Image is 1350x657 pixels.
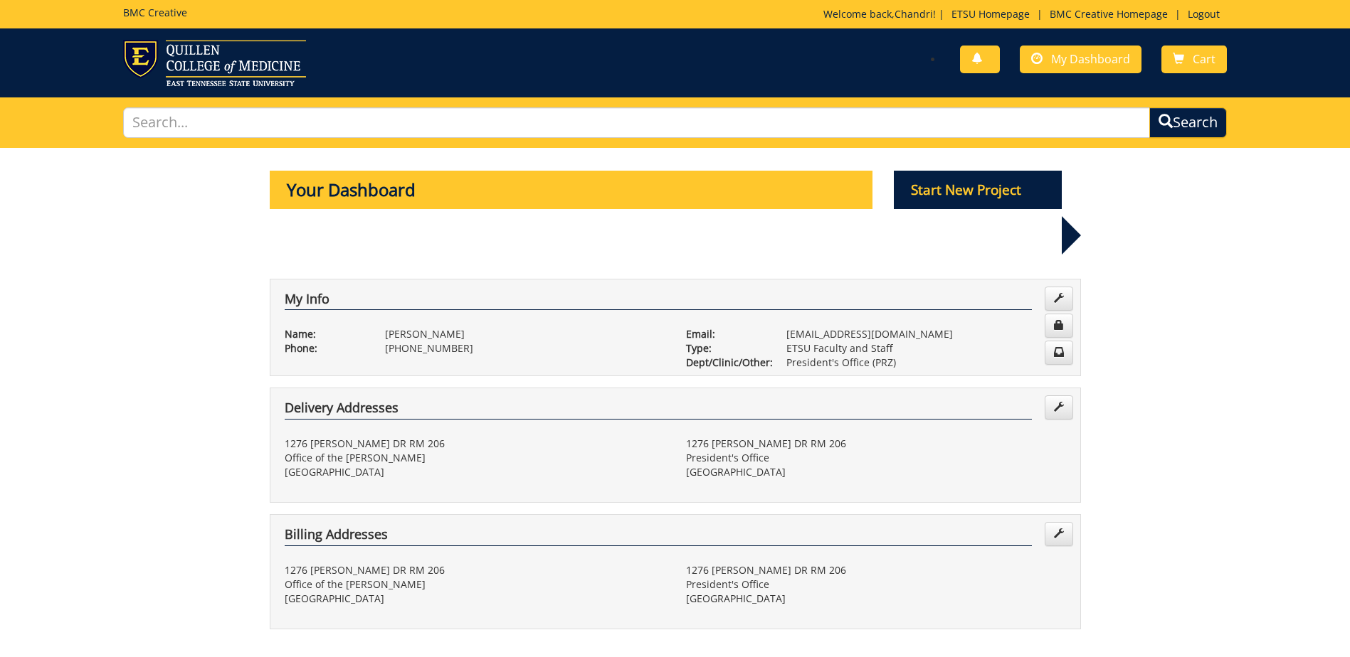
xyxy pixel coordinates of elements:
p: Start New Project [894,171,1062,209]
p: 1276 [PERSON_NAME] DR RM 206 [285,437,665,451]
a: Cart [1161,46,1227,73]
p: Your Dashboard [270,171,873,209]
a: Chandri [895,7,933,21]
button: Search [1149,107,1227,138]
span: My Dashboard [1051,51,1130,67]
p: Welcome back, ! | | | [823,7,1227,21]
h4: Delivery Addresses [285,401,1032,420]
span: Cart [1193,51,1215,67]
p: Office of the [PERSON_NAME] [285,451,665,465]
a: BMC Creative Homepage [1043,7,1175,21]
a: Edit Addresses [1045,395,1073,420]
p: [GEOGRAPHIC_DATA] [686,465,1066,479]
a: Logout [1181,7,1227,21]
a: My Dashboard [1020,46,1141,73]
p: 1276 [PERSON_NAME] DR RM 206 [285,563,665,577]
p: [GEOGRAPHIC_DATA] [285,592,665,606]
p: [PERSON_NAME] [385,327,665,341]
p: [GEOGRAPHIC_DATA] [285,465,665,479]
p: Dept/Clinic/Other: [686,356,765,370]
a: Change Password [1045,314,1073,338]
a: Edit Addresses [1045,522,1073,546]
a: Change Communication Preferences [1045,341,1073,365]
p: President's Office [686,577,1066,592]
p: 1276 [PERSON_NAME] DR RM 206 [686,563,1066,577]
a: Start New Project [894,184,1062,198]
p: [EMAIL_ADDRESS][DOMAIN_NAME] [786,327,1066,341]
h4: My Info [285,292,1032,311]
p: President's Office (PRZ) [786,356,1066,370]
a: ETSU Homepage [944,7,1037,21]
p: Office of the [PERSON_NAME] [285,577,665,592]
p: Phone: [285,341,364,356]
img: ETSU logo [123,40,306,86]
p: [PHONE_NUMBER] [385,341,665,356]
p: President's Office [686,451,1066,465]
a: Edit Info [1045,287,1073,311]
h4: Billing Addresses [285,528,1032,546]
input: Search... [123,107,1150,138]
h5: BMC Creative [123,7,187,18]
p: 1276 [PERSON_NAME] DR RM 206 [686,437,1066,451]
p: Email: [686,327,765,341]
p: Name: [285,327,364,341]
p: ETSU Faculty and Staff [786,341,1066,356]
p: Type: [686,341,765,356]
p: [GEOGRAPHIC_DATA] [686,592,1066,606]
